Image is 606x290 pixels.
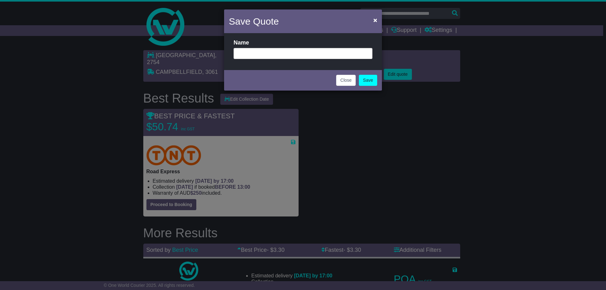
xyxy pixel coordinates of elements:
[229,14,279,28] h4: Save Quote
[373,16,377,24] span: ×
[359,75,377,86] a: Save
[370,14,380,27] button: Close
[336,75,356,86] button: Close
[234,39,249,46] label: Name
